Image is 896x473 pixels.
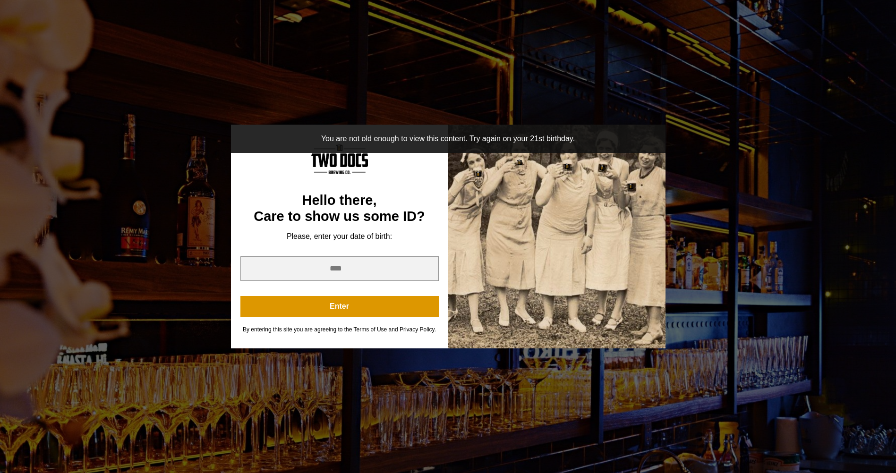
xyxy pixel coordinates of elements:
[311,144,368,174] img: Content Logo
[240,256,439,281] input: year
[240,326,439,333] div: By entering this site you are agreeing to the Terms of Use and Privacy Policy.
[240,134,656,144] div: You are not old enough to view this content. Try again on your 21st birthday.
[240,193,439,224] div: Hello there, Care to show us some ID?
[240,232,439,241] div: Please, enter your date of birth:
[240,296,439,317] button: Enter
